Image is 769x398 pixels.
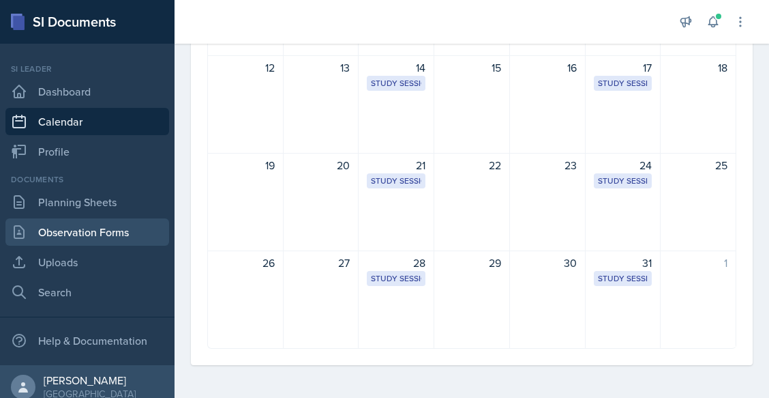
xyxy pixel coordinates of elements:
[669,255,727,271] div: 1
[44,373,136,387] div: [PERSON_NAME]
[216,157,275,173] div: 19
[598,77,648,89] div: Study Session
[5,63,169,75] div: Si leader
[292,59,350,76] div: 13
[5,173,169,186] div: Documents
[442,255,501,271] div: 29
[442,157,501,173] div: 22
[292,255,350,271] div: 27
[292,157,350,173] div: 20
[5,138,169,165] a: Profile
[371,175,421,187] div: Study Session
[367,255,425,271] div: 28
[669,59,727,76] div: 18
[216,59,275,76] div: 12
[598,175,648,187] div: Study Session
[594,59,652,76] div: 17
[518,157,577,173] div: 23
[371,272,421,285] div: Study Session
[594,157,652,173] div: 24
[669,157,727,173] div: 25
[5,279,169,306] a: Search
[367,59,425,76] div: 14
[216,255,275,271] div: 26
[518,255,577,271] div: 30
[5,78,169,105] a: Dashboard
[5,248,169,276] a: Uploads
[598,272,648,285] div: Study Session
[5,218,169,246] a: Observation Forms
[5,188,169,216] a: Planning Sheets
[518,59,577,76] div: 16
[367,157,425,173] div: 21
[371,77,421,89] div: Study Session
[442,59,501,76] div: 15
[594,255,652,271] div: 31
[5,327,169,354] div: Help & Documentation
[5,108,169,135] a: Calendar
